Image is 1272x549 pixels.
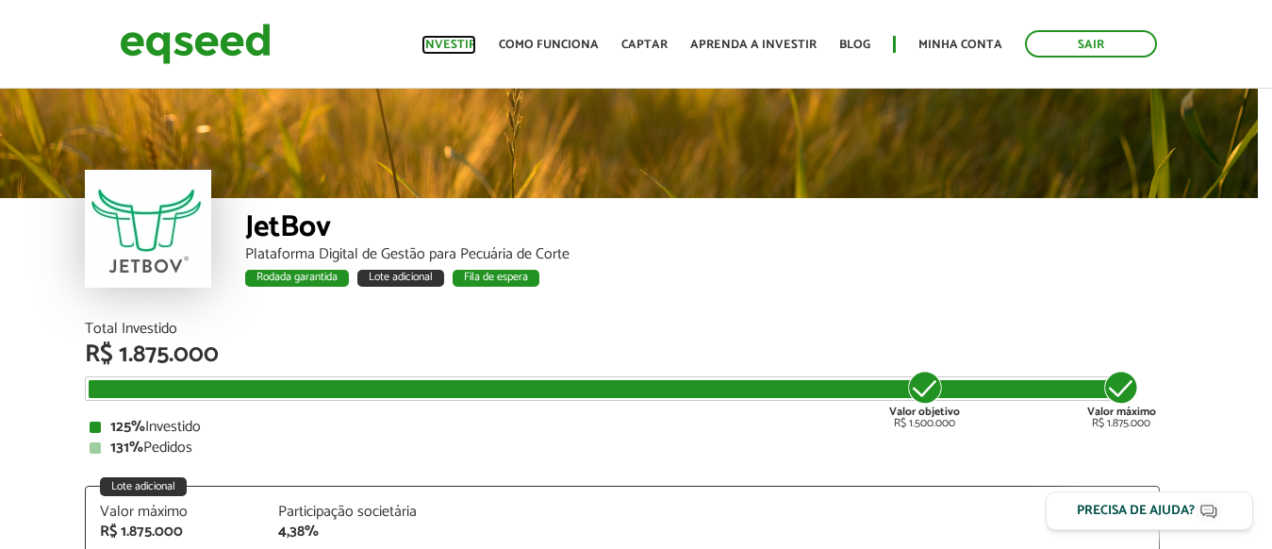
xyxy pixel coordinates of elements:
[499,39,599,51] a: Como funciona
[245,212,1160,247] div: JetBov
[889,403,960,421] strong: Valor objetivo
[690,39,817,51] a: Aprenda a investir
[357,270,444,287] div: Lote adicional
[278,505,429,520] div: Participação societária
[245,270,349,287] div: Rodada garantida
[1087,403,1156,421] strong: Valor máximo
[100,505,251,520] div: Valor máximo
[110,414,145,440] strong: 125%
[839,39,870,51] a: Blog
[421,39,476,51] a: Investir
[889,369,960,429] div: R$ 1.500.000
[120,19,271,69] img: EqSeed
[1025,30,1157,58] a: Sair
[110,435,143,460] strong: 131%
[621,39,668,51] a: Captar
[245,247,1160,262] div: Plataforma Digital de Gestão para Pecuária de Corte
[85,342,1160,367] div: R$ 1.875.000
[278,524,429,540] div: 4,38%
[85,322,1160,337] div: Total Investido
[918,39,1002,51] a: Minha conta
[1087,369,1156,429] div: R$ 1.875.000
[100,524,251,540] div: R$ 1.875.000
[90,441,1155,456] div: Pedidos
[453,270,539,287] div: Fila de espera
[90,420,1155,435] div: Investido
[100,477,187,496] div: Lote adicional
